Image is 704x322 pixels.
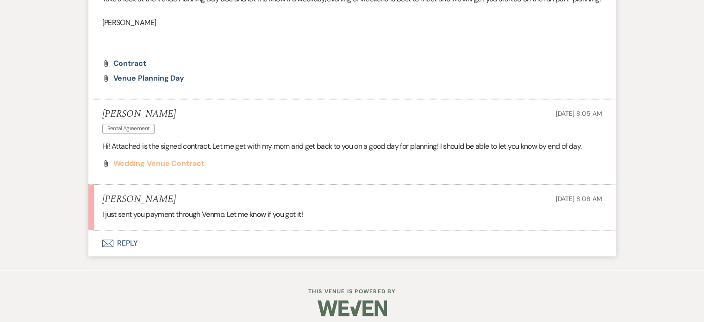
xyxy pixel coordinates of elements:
span: [DATE] 8:08 AM [555,195,602,203]
button: Reply [88,230,616,256]
p: Hi! Attached is the signed contract. Let me get with my mom and get back to you on a good day for... [102,140,602,152]
span: Wedding Venue Contract [113,158,205,168]
a: Wedding Venue Contract [113,160,205,167]
p: [PERSON_NAME] [102,17,602,29]
h5: [PERSON_NAME] [102,194,176,205]
span: Rental Agreement [102,124,155,133]
span: Venue Planning Day [113,73,185,83]
span: [DATE] 8:05 AM [555,109,602,118]
p: I just sent you payment through Venmo. Let me know if you got it! [102,208,602,221]
span: contract [113,58,146,68]
h5: [PERSON_NAME] [102,108,176,120]
a: contract [113,60,146,67]
a: Venue Planning Day [113,75,185,82]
